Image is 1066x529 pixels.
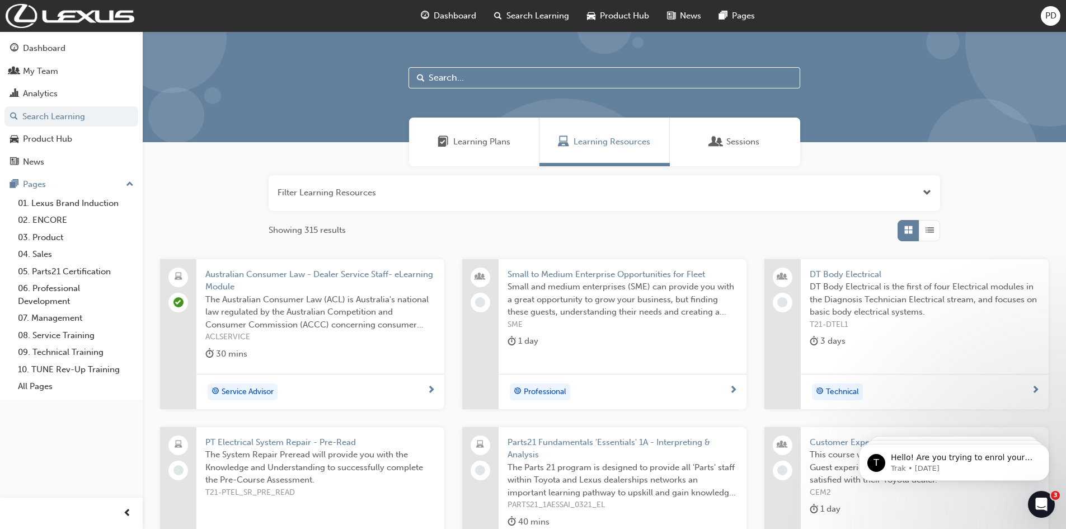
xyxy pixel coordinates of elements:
a: 02. ENCORE [13,212,138,229]
span: search-icon [494,9,502,23]
div: My Team [23,65,58,78]
div: Product Hub [23,133,72,146]
a: car-iconProduct Hub [578,4,658,27]
span: ACLSERVICE [205,331,435,344]
a: Australian Consumer Law - Dealer Service Staff- eLearning ModuleThe Australian Consumer Law (ACL)... [160,259,444,409]
a: Learning PlansLearning Plans [409,118,539,166]
a: 06. Professional Development [13,280,138,310]
span: target-icon [212,385,219,399]
a: 05. Parts21 Certification [13,263,138,280]
span: next-icon [427,386,435,396]
span: Showing 315 results [269,224,346,237]
span: SME [508,319,738,331]
span: prev-icon [123,507,132,521]
span: 3 [1051,491,1060,500]
span: PD [1045,10,1056,22]
span: Professional [524,386,566,399]
a: Search Learning [4,106,138,127]
span: learningRecordVerb_NONE-icon [475,297,485,307]
span: duration-icon [810,334,818,348]
span: next-icon [1031,386,1040,396]
a: guage-iconDashboard [412,4,485,27]
button: DashboardMy TeamAnalyticsSearch LearningProduct HubNews [4,36,138,174]
iframe: Intercom notifications message [842,420,1066,499]
span: PARTS21_1AESSAI_0321_EL [508,499,738,512]
span: guage-icon [421,9,429,23]
button: Pages [4,174,138,195]
span: T21-PTEL_SR_PRE_READ [205,486,435,499]
a: DT Body ElectricalDT Body Electrical is the first of four Electrical modules in the Diagnosis Tec... [764,259,1049,409]
span: pages-icon [719,9,727,23]
span: people-icon [778,438,786,452]
span: people-icon [778,270,786,284]
button: Open the filter [923,186,931,199]
span: learningRecordVerb_NONE-icon [777,297,787,307]
a: Analytics [4,83,138,104]
span: duration-icon [205,347,214,361]
div: 1 day [810,502,840,516]
a: Dashboard [4,38,138,59]
p: Message from Trak, sent 67w ago [49,43,193,53]
span: News [680,10,701,22]
span: Hello! Are you trying to enrol your staff in a face to face training session? Check out the video... [49,32,190,86]
span: pages-icon [10,180,18,190]
div: 1 day [508,334,538,348]
span: Learning Plans [438,135,449,148]
span: Australian Consumer Law - Dealer Service Staff- eLearning Module [205,268,435,293]
span: Customer Experience Management - Operational [810,436,1040,449]
span: Product Hub [600,10,649,22]
div: 40 mins [508,515,550,529]
span: duration-icon [508,334,516,348]
span: Grid [904,224,913,237]
span: learningRecordVerb_NONE-icon [173,465,184,475]
span: Small to Medium Enterprise Opportunities for Fleet [508,268,738,281]
a: 10. TUNE Rev-Up Training [13,361,138,378]
img: Trak [6,4,134,28]
div: Analytics [23,87,58,100]
span: laptop-icon [175,438,182,452]
a: News [4,152,138,172]
span: learningRecordVerb_NONE-icon [777,465,787,475]
span: Sessions [711,135,722,148]
a: 04. Sales [13,246,138,263]
a: search-iconSearch Learning [485,4,578,27]
span: laptop-icon [175,270,182,284]
input: Search... [408,67,800,88]
span: target-icon [514,385,522,399]
span: Learning Resources [558,135,569,148]
span: Search Learning [506,10,569,22]
a: All Pages [13,378,138,395]
a: Product Hub [4,129,138,149]
span: news-icon [667,9,675,23]
div: 3 days [810,334,846,348]
a: 08. Service Training [13,327,138,344]
span: people-icon [10,67,18,77]
span: Learning Plans [453,135,510,148]
a: 01. Lexus Brand Induction [13,195,138,212]
span: learningRecordVerb_NONE-icon [475,465,485,475]
span: guage-icon [10,44,18,54]
span: The Australian Consumer Law (ACL) is Australia's national law regulated by the Australian Competi... [205,293,435,331]
div: Dashboard [23,42,65,55]
span: Service Advisor [222,386,274,399]
span: List [926,224,934,237]
span: Parts21 Fundamentals 'Essentials' 1A - Interpreting & Analysis [508,436,738,461]
span: T21-DTEL1 [810,319,1040,331]
span: people-icon [476,270,484,284]
button: PD [1041,6,1060,26]
span: Search [417,72,425,85]
a: 07. Management [13,310,138,327]
span: DT Body Electrical [810,268,1040,281]
span: Small and medium enterprises (SME) can provide you with a great opportunity to grow your business... [508,280,738,319]
div: 30 mins [205,347,247,361]
span: car-icon [10,134,18,144]
a: news-iconNews [658,4,710,27]
span: The Parts 21 program is designed to provide all 'Parts' staff within Toyota and Lexus dealerships... [508,461,738,499]
span: Sessions [726,135,759,148]
a: 03. Product [13,229,138,246]
span: Dashboard [434,10,476,22]
span: chart-icon [10,89,18,99]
